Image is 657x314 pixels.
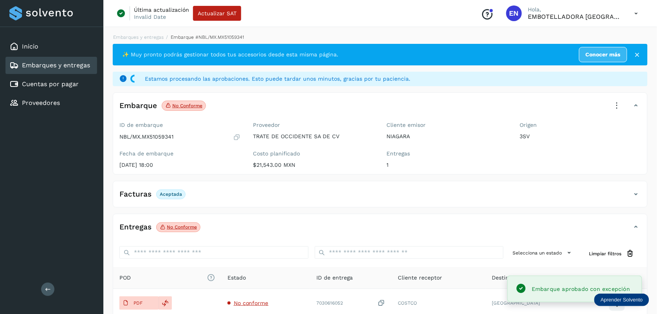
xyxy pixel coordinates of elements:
p: EMBOTELLADORA NIAGARA DE MEXICO [528,13,622,20]
div: EmbarqueNo conforme [113,99,647,119]
span: Embarque #NBL/MX.MX51059341 [171,34,244,40]
p: Aceptada [160,191,182,197]
span: Acciones [605,274,629,282]
button: Limpiar filtros [583,246,641,261]
div: Cuentas por pagar [5,76,97,93]
span: ✨ Muy pronto podrás gestionar todos tus accesorios desde esta misma página. [122,51,338,59]
label: Cliente emisor [386,122,507,128]
h4: Entregas [119,223,152,232]
label: Origen [520,122,641,128]
p: No conforme [167,224,197,230]
p: 3SV [520,133,641,140]
label: Entregas [386,150,507,157]
div: Aprender Solvento [594,294,649,306]
a: Embarques y entregas [22,61,90,69]
span: Estado [227,274,246,282]
div: Proveedores [5,94,97,112]
p: PDF [134,300,143,306]
span: POD [119,274,215,282]
a: Proveedores [22,99,60,106]
span: Limpiar filtros [589,250,622,257]
p: Hola, [528,6,622,13]
label: Proveedor [253,122,374,128]
label: ID de embarque [119,122,240,128]
a: Conocer más [579,47,627,62]
p: Última actualización [134,6,189,13]
span: Destino [492,274,513,282]
p: NBL/MX.MX51059341 [119,134,173,140]
p: [DATE] 18:00 [119,162,240,168]
p: Invalid Date [134,13,166,20]
button: Selecciona un estado [510,246,577,259]
div: EntregasNo conforme [113,220,647,240]
label: Costo planificado [253,150,374,157]
p: TRATE DE OCCIDENTE SA DE CV [253,133,374,140]
span: ID de entrega [316,274,353,282]
nav: breadcrumb [113,34,648,41]
p: Aprender Solvento [601,297,643,303]
div: FacturasAceptada [113,188,647,207]
button: Actualizar SAT [193,6,241,21]
span: Estamos procesando las aprobaciones. Esto puede tardar unos minutos, gracias por tu paciencia. [145,75,410,83]
a: Cuentas por pagar [22,80,79,88]
div: 7030616052 [316,299,385,307]
span: Embarque aprobado con excepción [532,286,630,292]
h4: Embarque [119,101,157,110]
div: Embarques y entregas [5,57,97,74]
div: Inicio [5,38,97,55]
div: Reemplazar POD [159,296,172,310]
p: NIAGARA [386,133,507,140]
label: Fecha de embarque [119,150,240,157]
p: $21,543.00 MXN [253,162,374,168]
p: No conforme [172,103,202,108]
span: Actualizar SAT [198,11,236,16]
span: Cliente receptor [398,274,442,282]
span: No conforme [234,300,269,306]
p: 1 [386,162,507,168]
h4: Facturas [119,190,152,199]
a: Embarques y entregas [113,34,164,40]
a: Inicio [22,43,38,50]
button: PDF [119,296,159,310]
